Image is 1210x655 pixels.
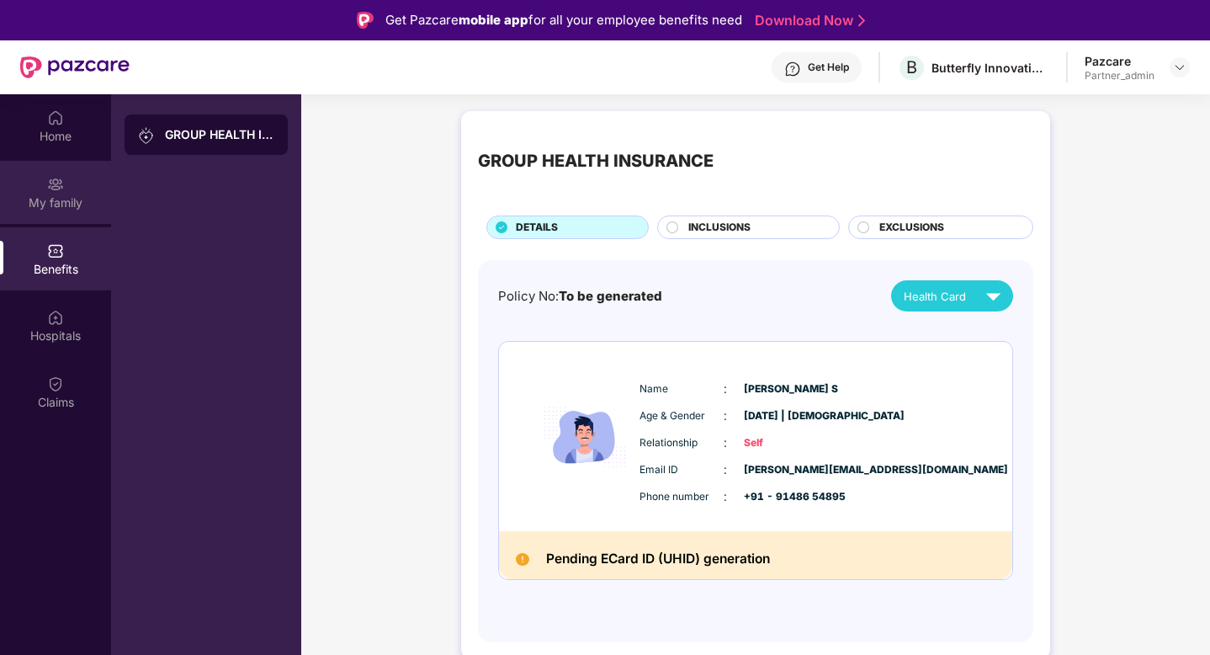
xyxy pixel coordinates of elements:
[744,435,828,451] span: Self
[755,12,860,29] a: Download Now
[516,220,558,236] span: DETAILS
[891,280,1013,312] button: Health Card
[639,462,724,478] span: Email ID
[516,553,529,567] img: Pending
[744,489,828,505] span: +91 - 91486 54895
[47,375,64,392] img: svg+xml;base64,PHN2ZyBpZD0iQ2xhaW0iIHhtbG5zPSJodHRwOi8vd3d3LnczLm9yZy8yMDAwL3N2ZyIgd2lkdGg9IjIwIi...
[724,434,727,452] span: :
[906,57,917,77] span: B
[931,60,1049,76] div: Butterfly Innovations Private Limited
[546,548,770,571] h2: Pending ECard ID (UHID) generation
[979,281,1008,311] img: svg+xml;base64,PHN2ZyB4bWxucz0iaHR0cDovL3d3dy53My5vcmcvMjAwMC9zdmciIHZpZXdCb3g9IjAgMCAyNCAyNCIgd2...
[744,462,828,478] span: [PERSON_NAME][EMAIL_ADDRESS][DOMAIN_NAME]
[47,309,64,326] img: svg+xml;base64,PHN2ZyBpZD0iSG9zcGl0YWxzIiB4bWxucz0iaHR0cDovL3d3dy53My5vcmcvMjAwMC9zdmciIHdpZHRoPS...
[1173,61,1186,74] img: svg+xml;base64,PHN2ZyBpZD0iRHJvcGRvd24tMzJ4MzIiIHhtbG5zPSJodHRwOi8vd3d3LnczLm9yZy8yMDAwL3N2ZyIgd2...
[498,286,662,306] div: Policy No:
[904,288,966,305] span: Health Card
[724,487,727,506] span: :
[47,176,64,193] img: svg+xml;base64,PHN2ZyB3aWR0aD0iMjAiIGhlaWdodD0iMjAiIHZpZXdCb3g9IjAgMCAyMCAyMCIgZmlsbD0ibm9uZSIgeG...
[357,12,374,29] img: Logo
[559,288,662,304] span: To be generated
[639,408,724,424] span: Age & Gender
[1085,53,1154,69] div: Pazcare
[879,220,944,236] span: EXCLUSIONS
[808,61,849,74] div: Get Help
[688,220,751,236] span: INCLUSIONS
[534,365,635,510] img: icon
[639,489,724,505] span: Phone number
[20,56,130,78] img: New Pazcare Logo
[385,10,742,30] div: Get Pazcare for all your employee benefits need
[724,407,727,425] span: :
[724,461,727,479] span: :
[744,408,828,424] span: [DATE] | [DEMOGRAPHIC_DATA]
[47,242,64,259] img: svg+xml;base64,PHN2ZyBpZD0iQmVuZWZpdHMiIHhtbG5zPSJodHRwOi8vd3d3LnczLm9yZy8yMDAwL3N2ZyIgd2lkdGg9Ij...
[47,109,64,126] img: svg+xml;base64,PHN2ZyBpZD0iSG9tZSIgeG1sbnM9Imh0dHA6Ly93d3cudzMub3JnLzIwMDAvc3ZnIiB3aWR0aD0iMjAiIG...
[1085,69,1154,83] div: Partner_admin
[858,12,865,29] img: Stroke
[138,127,155,144] img: svg+xml;base64,PHN2ZyB3aWR0aD0iMjAiIGhlaWdodD0iMjAiIHZpZXdCb3g9IjAgMCAyMCAyMCIgZmlsbD0ibm9uZSIgeG...
[478,148,714,174] div: GROUP HEALTH INSURANCE
[744,381,828,397] span: [PERSON_NAME] S
[459,12,528,28] strong: mobile app
[784,61,801,77] img: svg+xml;base64,PHN2ZyBpZD0iSGVscC0zMngzMiIgeG1sbnM9Imh0dHA6Ly93d3cudzMub3JnLzIwMDAvc3ZnIiB3aWR0aD...
[639,381,724,397] span: Name
[639,435,724,451] span: Relationship
[165,126,274,143] div: GROUP HEALTH INSURANCE
[724,380,727,398] span: :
